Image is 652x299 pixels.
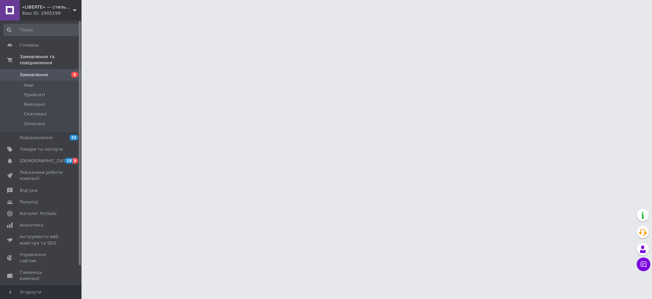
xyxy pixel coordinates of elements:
[3,24,80,36] input: Пошук
[24,82,34,88] span: Нові
[20,42,39,48] span: Головна
[20,54,81,66] span: Замовлення та повідомлення
[24,92,45,98] span: Прийняті
[20,222,43,228] span: Аналітика
[22,4,73,10] span: «LIBERTE» — стильная и комфортная обувь для всей семьи
[20,158,70,164] span: [DEMOGRAPHIC_DATA]
[73,158,78,164] span: 9
[20,234,63,246] span: Інструменти веб-майстра та SEO
[65,158,73,164] span: 18
[24,121,45,127] span: Оплачені
[20,269,63,282] span: Гаманець компанії
[20,187,37,194] span: Відгуки
[70,135,78,140] span: 22
[20,135,53,141] span: Повідомлення
[20,199,38,205] span: Покупці
[20,211,56,217] span: Каталог ProSale
[20,169,63,182] span: Показники роботи компанії
[22,10,81,16] div: Ваш ID: 1905199
[24,101,45,107] span: Виконані
[20,72,48,78] span: Замовлення
[71,72,78,78] span: 5
[637,258,650,271] button: Чат з покупцем
[20,252,63,264] span: Управління сайтом
[20,146,63,152] span: Товари та послуги
[24,111,47,117] span: Скасовані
